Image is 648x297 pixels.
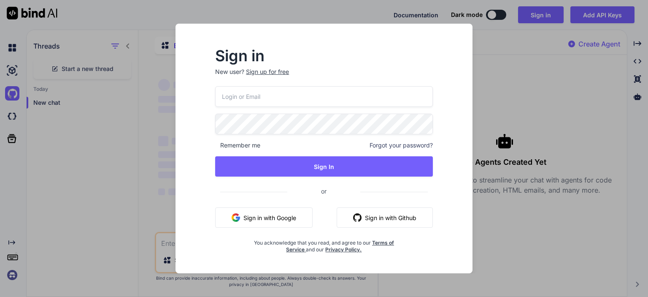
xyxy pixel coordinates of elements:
button: Sign in with Github [337,207,433,228]
p: New user? [215,68,433,86]
img: google [232,213,240,222]
button: Sign in with Google [215,207,313,228]
a: Privacy Policy. [325,246,362,253]
span: Remember me [215,141,260,150]
h2: Sign in [215,49,433,63]
span: or [287,181,360,202]
img: github [353,213,362,222]
button: Sign In [215,156,433,177]
div: You acknowledge that you read, and agree to our and our [251,234,397,253]
a: Terms of Service [286,240,394,253]
input: Login or Email [215,86,433,107]
div: Sign up for free [246,68,289,76]
span: Forgot your password? [370,141,433,150]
